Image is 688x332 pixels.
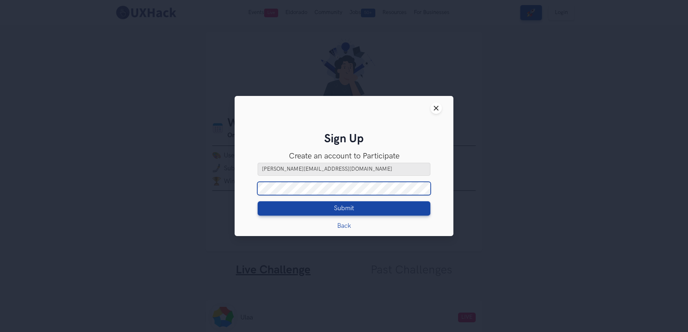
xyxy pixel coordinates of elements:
h2: Sign Up [246,132,442,146]
span: Submit [334,204,354,212]
a: Back [337,222,351,230]
button: Submit [258,201,430,216]
h3: Create an account to Participate [246,152,442,161]
input: Your Email ID [258,163,430,176]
